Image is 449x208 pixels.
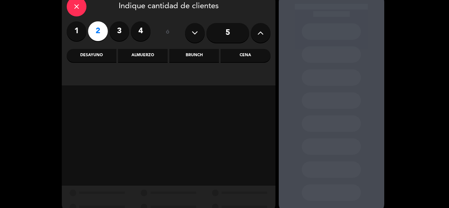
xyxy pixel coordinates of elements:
i: close [73,3,81,11]
div: ó [157,21,178,44]
div: Almuerzo [118,49,168,62]
div: Cena [221,49,270,62]
div: Brunch [169,49,219,62]
label: 3 [109,21,129,41]
label: 4 [131,21,151,41]
label: 2 [88,21,108,41]
label: 1 [67,21,86,41]
div: Desayuno [67,49,116,62]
